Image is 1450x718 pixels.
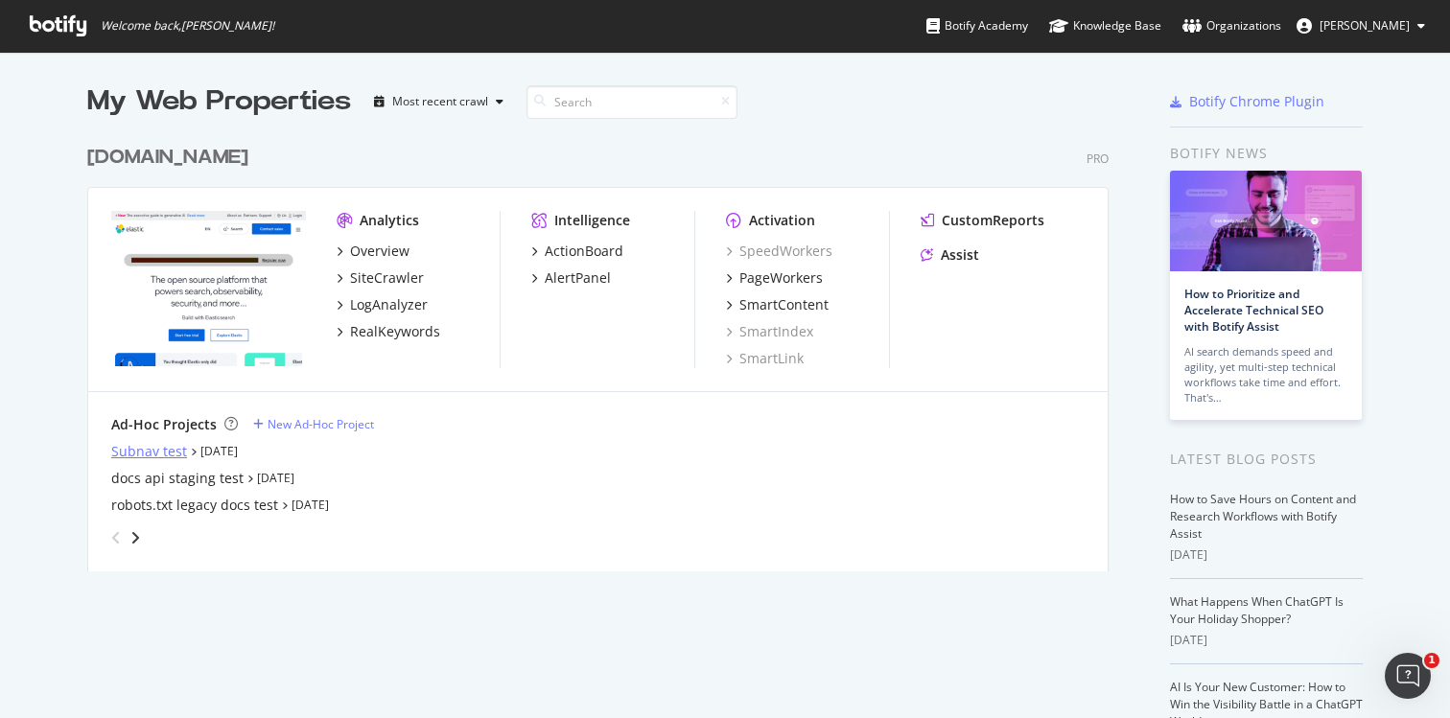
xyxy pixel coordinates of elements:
[739,268,823,288] div: PageWorkers
[1170,491,1356,542] a: How to Save Hours on Content and Research Workflows with Botify Assist
[87,82,351,121] div: My Web Properties
[337,242,409,261] a: Overview
[87,144,256,172] a: [DOMAIN_NAME]
[545,242,623,261] div: ActionBoard
[104,522,129,553] div: angle-left
[268,416,374,432] div: New Ad-Hoc Project
[337,295,428,314] a: LogAnalyzer
[350,268,424,288] div: SiteCrawler
[366,86,511,117] button: Most recent crawl
[926,16,1028,35] div: Botify Academy
[545,268,611,288] div: AlertPanel
[1170,593,1344,627] a: What Happens When ChatGPT Is Your Holiday Shopper?
[253,416,374,432] a: New Ad-Hoc Project
[1184,344,1347,405] div: AI search demands speed and agility, yet multi-step technical workflows take time and effort. Tha...
[257,470,294,486] a: [DATE]
[111,415,217,434] div: Ad-Hoc Projects
[942,211,1044,230] div: CustomReports
[350,322,440,341] div: RealKeywords
[739,295,829,314] div: SmartContent
[1182,16,1281,35] div: Organizations
[1281,11,1440,41] button: [PERSON_NAME]
[1385,653,1431,699] iframe: Intercom live chat
[1170,92,1324,111] a: Botify Chrome Plugin
[360,211,419,230] div: Analytics
[726,268,823,288] a: PageWorkers
[526,85,737,119] input: Search
[337,322,440,341] a: RealKeywords
[1424,653,1439,668] span: 1
[941,245,979,265] div: Assist
[350,242,409,261] div: Overview
[1184,286,1323,335] a: How to Prioritize and Accelerate Technical SEO with Botify Assist
[1170,632,1363,649] div: [DATE]
[1049,16,1161,35] div: Knowledge Base
[200,443,238,459] a: [DATE]
[1087,151,1109,167] div: Pro
[111,496,278,515] a: robots.txt legacy docs test
[1170,171,1362,271] img: How to Prioritize and Accelerate Technical SEO with Botify Assist
[726,242,832,261] a: SpeedWorkers
[921,211,1044,230] a: CustomReports
[726,349,804,368] a: SmartLink
[726,322,813,341] a: SmartIndex
[87,121,1124,571] div: grid
[921,245,979,265] a: Assist
[337,268,424,288] a: SiteCrawler
[1320,17,1410,34] span: Celia García-Gutiérrez
[87,144,248,172] div: [DOMAIN_NAME]
[554,211,630,230] div: Intelligence
[749,211,815,230] div: Activation
[111,469,244,488] a: docs api staging test
[111,442,187,461] a: Subnav test
[1170,546,1363,564] div: [DATE]
[531,268,611,288] a: AlertPanel
[392,96,488,107] div: Most recent crawl
[350,295,428,314] div: LogAnalyzer
[101,18,274,34] span: Welcome back, [PERSON_NAME] !
[1189,92,1324,111] div: Botify Chrome Plugin
[531,242,623,261] a: ActionBoard
[292,497,329,513] a: [DATE]
[726,295,829,314] a: SmartContent
[1170,143,1363,164] div: Botify news
[1170,449,1363,470] div: Latest Blog Posts
[111,211,306,366] img: elastic.co
[129,528,142,547] div: angle-right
